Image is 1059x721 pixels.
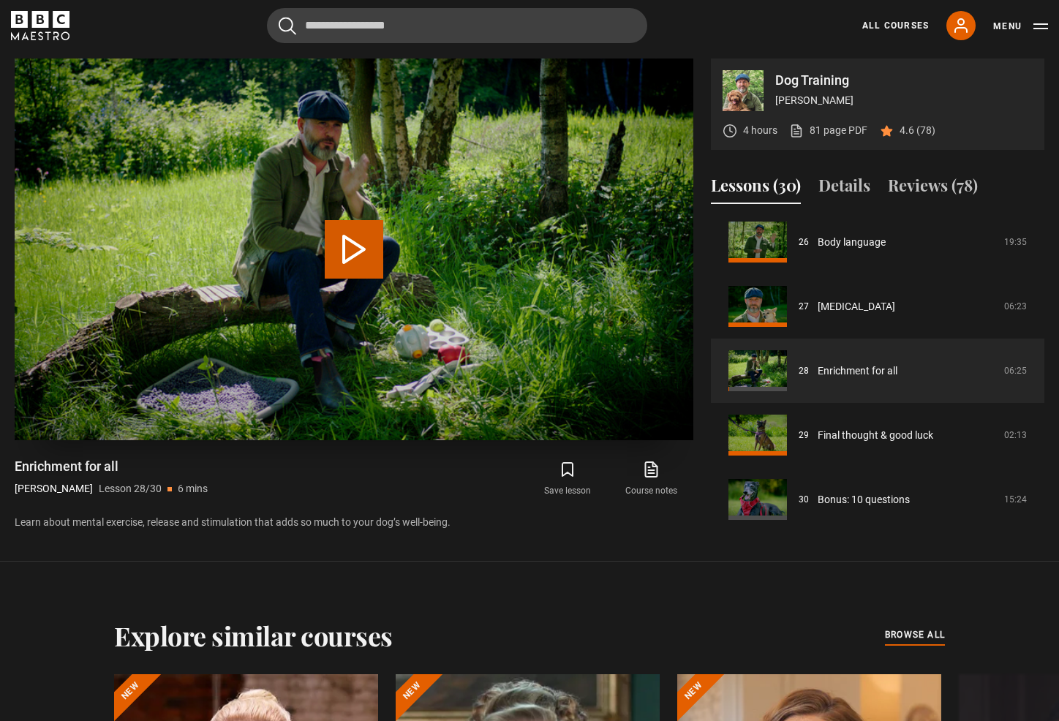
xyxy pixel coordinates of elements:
[818,235,886,250] a: Body language
[279,17,296,35] button: Submit the search query
[178,481,208,497] p: 6 mins
[775,74,1033,87] p: Dog Training
[885,627,945,642] span: browse all
[610,458,693,500] a: Course notes
[900,123,935,138] p: 4.6 (78)
[818,492,910,507] a: Bonus: 10 questions
[15,458,208,475] h1: Enrichment for all
[818,363,897,379] a: Enrichment for all
[818,173,870,204] button: Details
[526,458,609,500] button: Save lesson
[99,481,162,497] p: Lesson 28/30
[15,481,93,497] p: [PERSON_NAME]
[15,58,693,440] video-js: Video Player
[818,428,933,443] a: Final thought & good luck
[818,299,895,314] a: [MEDICAL_DATA]
[862,19,929,32] a: All Courses
[743,123,777,138] p: 4 hours
[267,8,647,43] input: Search
[711,173,801,204] button: Lessons (30)
[114,620,393,651] h2: Explore similar courses
[325,220,383,279] button: Play Lesson Enrichment for all
[885,627,945,643] a: browse all
[789,123,867,138] a: 81 page PDF
[888,173,978,204] button: Reviews (78)
[993,19,1048,34] button: Toggle navigation
[775,93,1033,108] p: [PERSON_NAME]
[11,11,69,40] svg: BBC Maestro
[15,515,693,530] p: Learn about mental exercise, release and stimulation that adds so much to your dog’s well-being.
